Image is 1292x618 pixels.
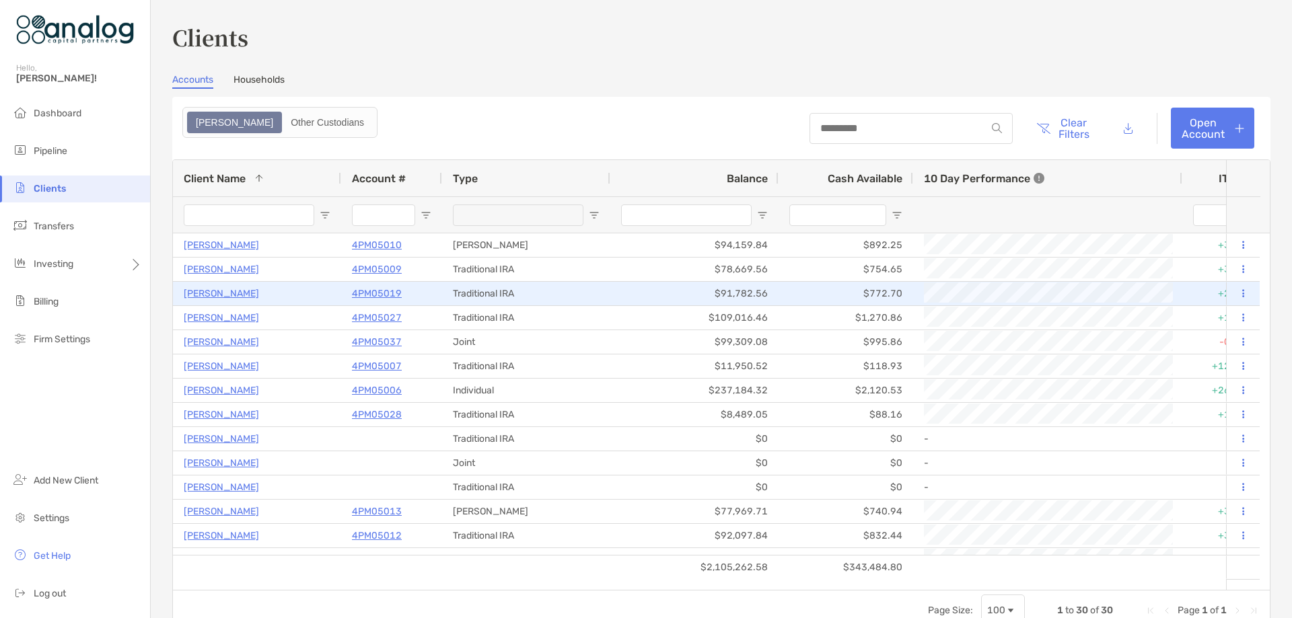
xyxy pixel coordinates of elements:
[184,430,259,447] a: [PERSON_NAME]
[727,172,768,185] span: Balance
[924,160,1044,196] div: 10 Day Performance
[188,113,281,132] div: Zoe
[1182,330,1263,354] div: -0.04%
[1219,172,1252,185] div: ITD
[184,406,259,423] p: [PERSON_NAME]
[12,509,28,525] img: settings icon
[184,309,259,326] a: [PERSON_NAME]
[184,285,259,302] a: [PERSON_NAME]
[442,354,610,378] div: Traditional IRA
[34,588,66,599] span: Log out
[182,107,378,138] div: segmented control
[924,476,1172,498] div: -
[184,261,259,278] a: [PERSON_NAME]
[442,500,610,523] div: [PERSON_NAME]
[757,210,768,221] button: Open Filter Menu
[12,180,28,196] img: clients icon
[610,427,779,451] div: $0
[34,108,81,119] span: Dashboard
[1171,108,1254,149] a: Open Account
[34,145,67,157] span: Pipeline
[610,258,779,281] div: $78,669.56
[184,172,246,185] span: Client Name
[184,334,259,350] a: [PERSON_NAME]
[1178,605,1200,616] span: Page
[16,5,134,54] img: Zoe Logo
[184,455,259,471] a: [PERSON_NAME]
[1161,605,1172,616] div: Previous Page
[610,451,779,475] div: $0
[1026,108,1100,149] button: Clear Filters
[16,73,142,84] span: [PERSON_NAME]!
[779,379,913,402] div: $2,120.53
[779,258,913,281] div: $754.65
[928,605,973,616] div: Page Size:
[352,382,402,399] p: 4PM05006
[34,334,90,345] span: Firm Settings
[453,172,478,185] span: Type
[610,233,779,257] div: $94,159.84
[442,233,610,257] div: [PERSON_NAME]
[352,551,402,568] a: 4PM05011
[184,479,259,496] a: [PERSON_NAME]
[352,237,402,254] a: 4PM05010
[1101,605,1113,616] span: 30
[610,282,779,305] div: $91,782.56
[1232,605,1243,616] div: Next Page
[1076,605,1088,616] span: 30
[1182,524,1263,547] div: +3.20%
[352,358,402,375] a: 4PM05007
[589,210,600,221] button: Open Filter Menu
[1145,605,1156,616] div: First Page
[352,406,402,423] p: 4PM05028
[442,524,610,547] div: Traditional IRA
[1182,379,1263,402] div: +26.58%
[1182,548,1263,572] div: +3.14%
[442,258,610,281] div: Traditional IRA
[610,403,779,426] div: $8,489.05
[1182,282,1263,305] div: +2.61%
[779,475,913,499] div: $0
[779,555,913,579] div: $343,484.80
[352,527,402,544] p: 4PM05012
[779,306,913,330] div: $1,270.86
[352,334,402,350] a: 4PM05037
[34,475,98,486] span: Add New Client
[442,451,610,475] div: Joint
[184,358,259,375] a: [PERSON_NAME]
[621,204,752,226] input: Balance Filter Input
[184,503,259,520] p: [PERSON_NAME]
[442,475,610,499] div: Traditional IRA
[442,427,610,451] div: Traditional IRA
[779,548,913,572] div: $378.88
[610,548,779,572] div: $51,692.81
[924,452,1172,474] div: -
[1193,204,1236,226] input: ITD Filter Input
[610,524,779,547] div: $92,097.84
[352,285,402,302] p: 4PM05019
[184,382,259,399] a: [PERSON_NAME]
[283,113,371,132] div: Other Custodians
[34,296,59,307] span: Billing
[1182,403,1263,426] div: +1.50%
[1182,258,1263,281] div: +3.49%
[172,22,1270,52] h3: Clients
[184,237,259,254] a: [PERSON_NAME]
[184,527,259,544] a: [PERSON_NAME]
[352,172,406,185] span: Account #
[779,330,913,354] div: $995.86
[779,451,913,475] div: $0
[779,282,913,305] div: $772.70
[34,183,66,194] span: Clients
[987,605,1005,616] div: 100
[1182,306,1263,330] div: +1.14%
